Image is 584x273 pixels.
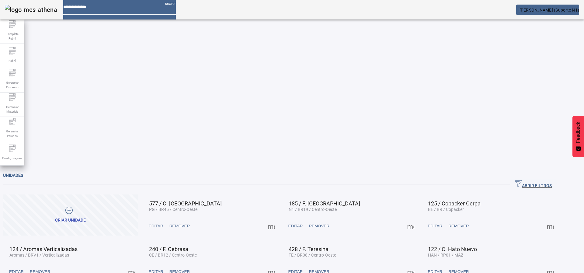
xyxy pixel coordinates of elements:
[405,221,416,232] button: Mais
[285,221,306,232] button: EDITAR
[428,253,463,257] span: HAN / RP01 / MAZ
[428,207,464,212] span: BE / BR / Copacker
[149,200,222,207] span: 577 / C. [GEOGRAPHIC_DATA]
[149,246,188,252] span: 240 / F. Cebrasa
[7,57,18,65] span: Fabril
[520,8,579,12] span: [PERSON_NAME] (Suporte N1)
[266,221,277,232] button: Mais
[545,221,556,232] button: Mais
[306,221,332,232] button: REMOVER
[289,200,360,207] span: 185 / F. [GEOGRAPHIC_DATA]
[572,116,584,157] button: Feedback - Mostrar pesquisa
[425,221,445,232] button: EDITAR
[0,154,24,162] span: Configurações
[575,122,581,143] span: Feedback
[428,200,481,207] span: 125 / Copacker Cerpa
[3,79,21,91] span: Gerenciar Processo
[289,253,336,257] span: TE / BR08 / Centro-Oeste
[5,5,57,15] img: logo-mes-athena
[3,194,138,236] button: Criar unidade
[515,180,552,189] span: ABRIR FILTROS
[3,127,21,140] span: Gerenciar Paradas
[3,173,23,178] span: Unidades
[289,207,337,212] span: N1 / BR19 / Centro-Oeste
[445,221,472,232] button: REMOVER
[166,221,193,232] button: REMOVER
[149,253,197,257] span: CE / BR12 / Centro-Oeste
[149,223,163,229] span: EDITAR
[9,246,78,252] span: 124 / Aromas Verticalizadas
[288,223,303,229] span: EDITAR
[3,103,21,116] span: Gerenciar Materiais
[289,246,328,252] span: 428 / F. Teresina
[510,179,557,190] button: ABRIR FILTROS
[169,223,190,229] span: REMOVER
[3,30,21,43] span: Template Fabril
[149,207,197,212] span: PG / BR45 / Centro-Oeste
[428,246,477,252] span: 122 / C. Hato Nuevo
[9,253,69,257] span: Aromas / BRV1 / Verticalizadas
[55,217,86,223] div: Criar unidade
[428,223,442,229] span: EDITAR
[309,223,329,229] span: REMOVER
[448,223,469,229] span: REMOVER
[146,221,166,232] button: EDITAR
